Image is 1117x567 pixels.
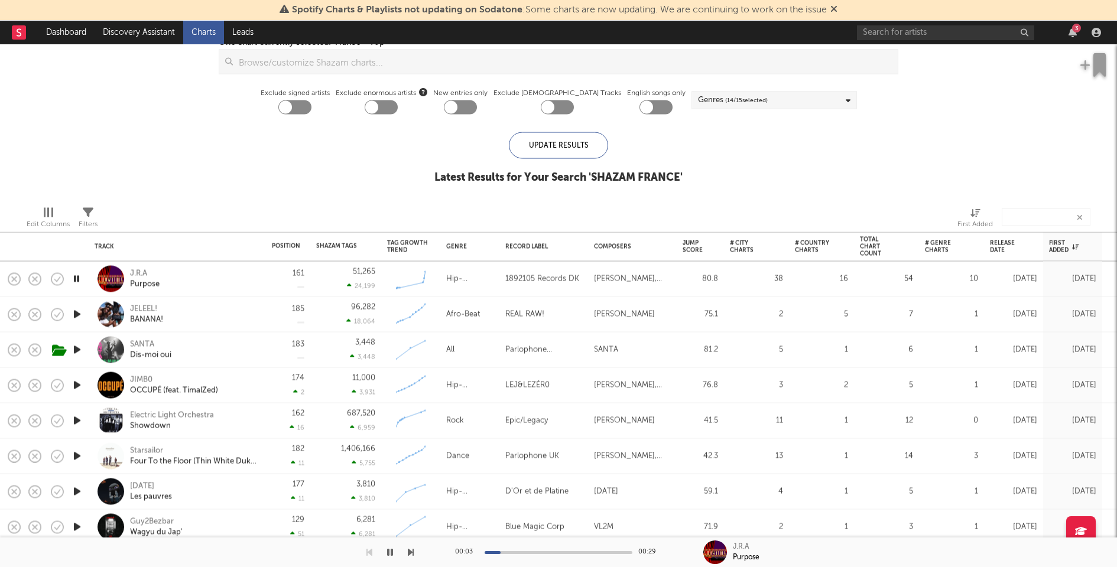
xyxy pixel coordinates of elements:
div: 177 [293,481,304,488]
div: 16 [795,272,848,286]
div: 174 [292,374,304,382]
button: 3 [1069,28,1077,37]
div: 162 [292,410,304,418]
div: [DATE] [1049,307,1096,321]
div: 1 [925,484,978,498]
div: [DATE] [990,484,1037,498]
div: Edit Columns [27,203,70,237]
div: 1 [795,343,848,357]
div: [PERSON_NAME] [594,307,655,321]
a: StarsailorFour To the Floor (Thin White Duke Mix) [130,445,257,467]
div: 5 [795,307,848,321]
div: Hip-Hop/Rap [446,520,493,534]
div: [DATE] [990,378,1037,392]
div: 1 [795,520,848,534]
div: Hip-Hop/Rap [446,272,493,286]
div: 38 [730,272,783,286]
div: 3,931 [352,389,375,396]
span: Exclude enormous artists [336,86,427,100]
div: 51 [290,530,304,538]
div: Rock [446,413,464,428]
div: JELEEL! [130,304,163,314]
div: [DATE] [1049,413,1096,428]
div: 1892105 Records DK [505,272,579,286]
input: Search for artists [857,25,1034,40]
div: 3 [1072,24,1081,32]
div: 24,199 [347,282,375,290]
div: Update Results [509,132,608,159]
div: 42.3 [683,449,718,463]
button: Exclude enormous artists [419,86,427,97]
div: Purpose [733,552,759,563]
div: [DATE] [990,520,1037,534]
a: Leads [224,21,262,44]
a: SANTADis-moi oui [130,339,171,360]
a: Electric Light OrchestraShowdown [130,410,214,431]
label: New entries only [433,86,488,100]
div: 54 [860,272,913,286]
div: Showdown [130,421,214,431]
div: First Added [957,217,993,232]
div: 18,064 [346,318,375,325]
div: Filters [79,203,98,237]
div: 5 [860,378,913,392]
div: 11 [730,413,783,428]
div: 59.1 [683,484,718,498]
div: [DATE] [130,481,172,491]
div: 1 [925,307,978,321]
div: 12 [860,413,913,428]
a: J.R.APurpose [130,268,160,289]
div: 10 [925,272,978,286]
div: LEJ&LEZÉR0 [505,378,550,392]
div: Position [272,242,300,249]
div: First Added [957,203,993,237]
div: 3,810 [356,481,375,488]
div: 1 [795,413,848,428]
div: Latest Results for Your Search ' SHAZAM FRANCE ' [434,171,683,185]
div: 3 [925,449,978,463]
div: D'Or et de Platine [505,484,569,498]
div: Guy2Bezbar [130,516,183,527]
div: Starsailor [130,445,257,456]
div: 1 [795,484,848,498]
div: 16 [290,424,304,432]
span: Spotify Charts & Playlists not updating on Sodatone [292,5,522,15]
div: [PERSON_NAME], [PERSON_NAME] [594,272,671,286]
div: OCCUPÉ (feat. TimalZed) [130,385,218,396]
div: SANTA [130,339,171,350]
div: 00:29 [638,545,662,559]
a: JIMB0OCCUPÉ (feat. TimalZed) [130,374,218,396]
div: [DATE] [594,484,618,498]
div: # Genre Charts [925,240,960,254]
div: [DATE] [990,343,1037,357]
div: [DATE] [1049,378,1096,392]
div: 1 [925,378,978,392]
div: Blue Magic Corp [505,520,564,534]
div: 129 [292,516,304,524]
div: Jump Score [683,240,703,254]
label: English songs only [627,86,686,100]
div: 3,448 [350,353,375,361]
div: 6,281 [356,516,375,524]
div: [DATE] [990,272,1037,286]
div: VL2M [594,520,613,534]
div: 2 [795,378,848,392]
div: JIMB0 [130,374,218,385]
div: [DATE] [1049,520,1096,534]
div: Hip-Hop/Rap [446,484,493,498]
div: 5,755 [352,460,375,467]
div: 185 [292,305,304,313]
div: 96,282 [351,304,375,311]
div: 4 [730,484,783,498]
div: # Country Charts [795,240,830,254]
div: 14 [860,449,913,463]
div: [DATE] [1049,484,1096,498]
div: 11 [291,495,304,503]
div: Release Date [990,240,1019,254]
a: [DATE]Les pauvres [130,481,172,502]
div: 6,281 [351,530,375,538]
div: Composers [594,243,665,250]
div: 76.8 [683,378,718,392]
div: [DATE] [1049,272,1096,286]
span: Dismiss [830,5,837,15]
